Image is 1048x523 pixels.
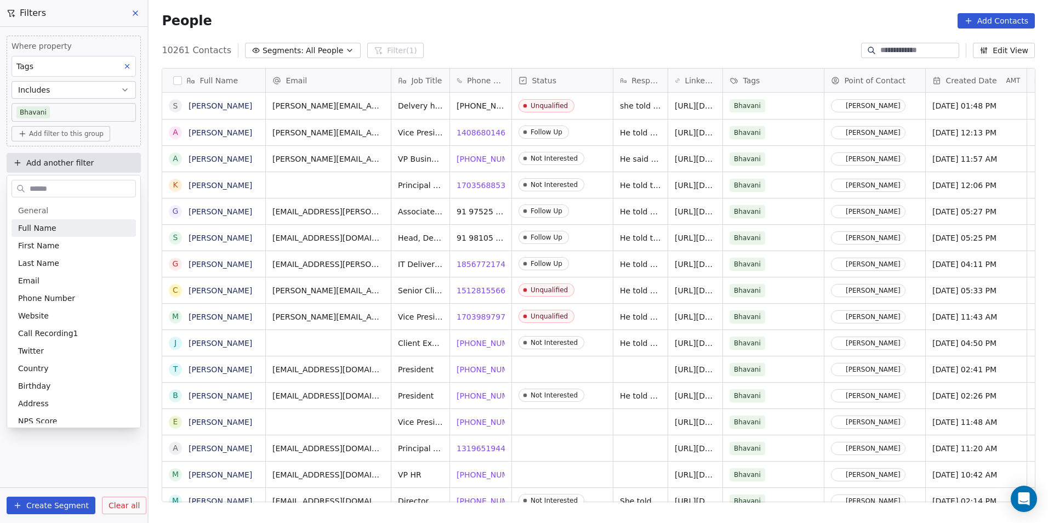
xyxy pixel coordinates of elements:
[18,223,56,234] span: Full Name
[18,275,39,286] span: Email
[18,205,48,216] span: General
[18,380,50,391] span: Birthday
[18,258,59,269] span: Last Name
[18,363,49,374] span: Country
[18,310,49,321] span: Website
[18,398,49,409] span: Address
[18,240,59,251] span: First Name
[18,328,78,339] span: Call Recording1
[18,416,57,427] span: NPS Score
[18,293,75,304] span: Phone Number
[18,345,44,356] span: Twitter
